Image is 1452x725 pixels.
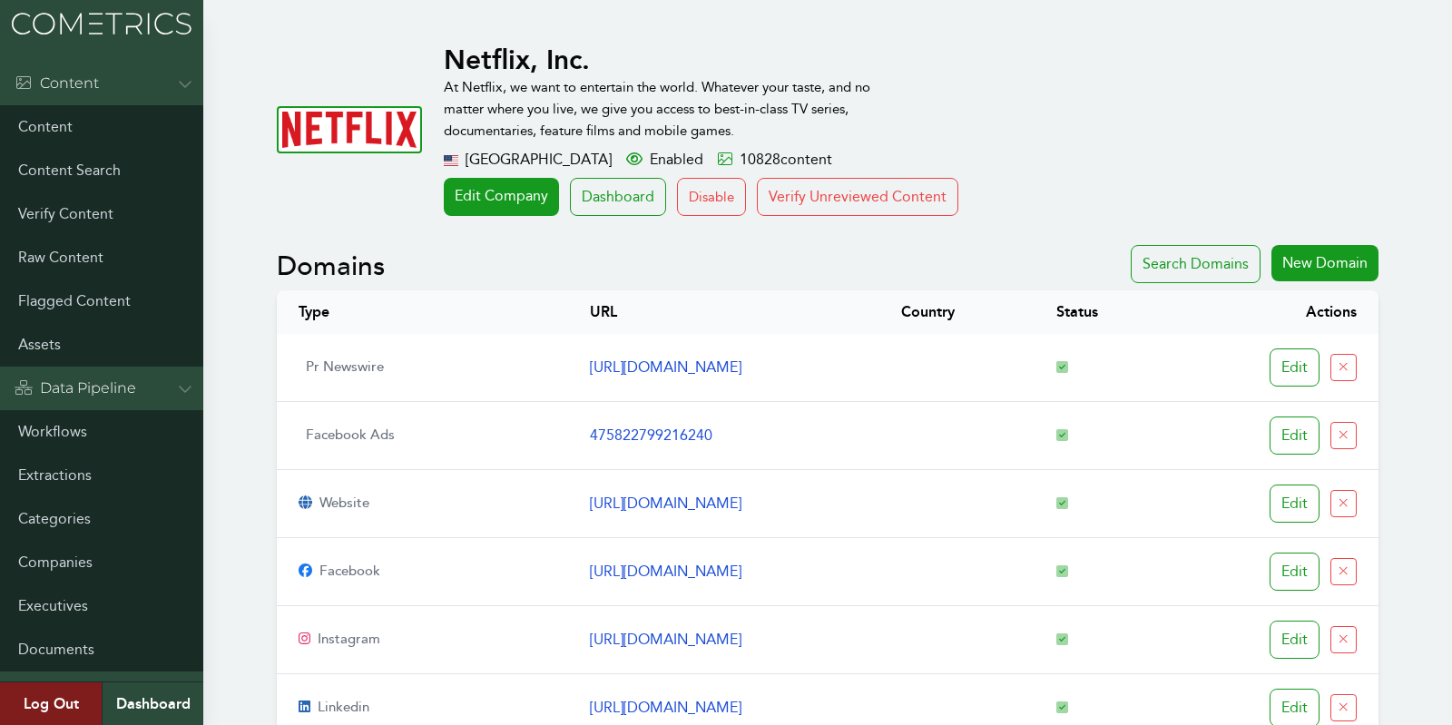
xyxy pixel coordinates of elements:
div: Edit [1270,416,1320,455]
div: Content [15,73,99,94]
button: Verify Unreviewed Content [757,178,958,216]
th: Country [879,290,1035,334]
div: New Domain [1271,245,1378,281]
div: Edit [1270,553,1320,591]
th: Type [277,290,568,334]
a: [URL][DOMAIN_NAME] [590,358,741,376]
div: [GEOGRAPHIC_DATA] [444,149,612,171]
span: Disable [689,189,734,205]
p: At Netflix, we want to entertain the world. Whatever your taste, and no matter where you live, we... [444,76,908,142]
th: Actions [1171,290,1378,334]
div: 10828 content [718,149,832,171]
div: Edit [1270,621,1320,659]
a: Dashboard [570,178,666,216]
div: Edit [1270,485,1320,523]
div: Search Domains [1131,245,1261,283]
a: [URL][DOMAIN_NAME] [590,631,741,648]
a: [URL][DOMAIN_NAME] [590,563,741,580]
p: instagram [299,629,546,651]
h2: Domains [277,250,385,283]
p: pr newswire [299,357,546,378]
div: Edit [1270,348,1320,387]
button: Disable [677,178,746,216]
a: Edit Company [444,178,559,216]
th: URL [568,290,879,334]
a: Dashboard [102,682,203,725]
p: linkedin [299,697,546,719]
th: Status [1035,290,1171,334]
a: [URL][DOMAIN_NAME] [590,699,741,716]
h1: Netflix, Inc. [444,44,1270,76]
div: Enabled [626,149,703,171]
p: website [299,493,546,514]
div: Data Pipeline [15,377,136,399]
a: 475822799216240 [590,426,712,444]
a: [URL][DOMAIN_NAME] [590,495,741,512]
p: facebook [299,561,546,583]
p: facebook ads [299,425,546,446]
